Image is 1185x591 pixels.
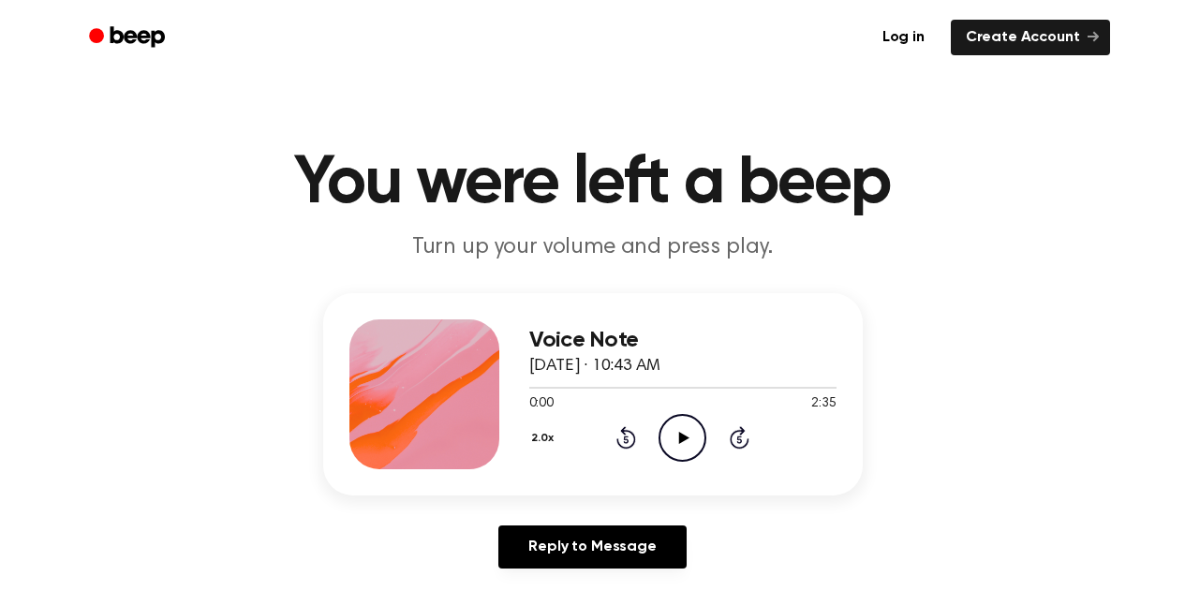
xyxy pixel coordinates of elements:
h3: Voice Note [529,328,837,353]
a: Create Account [951,20,1110,55]
span: [DATE] · 10:43 AM [529,358,660,375]
h1: You were left a beep [113,150,1073,217]
p: Turn up your volume and press play. [233,232,953,263]
span: 0:00 [529,394,554,414]
span: 2:35 [811,394,836,414]
a: Beep [76,20,182,56]
button: 2.0x [529,422,561,454]
a: Reply to Message [498,525,686,569]
a: Log in [867,20,940,55]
